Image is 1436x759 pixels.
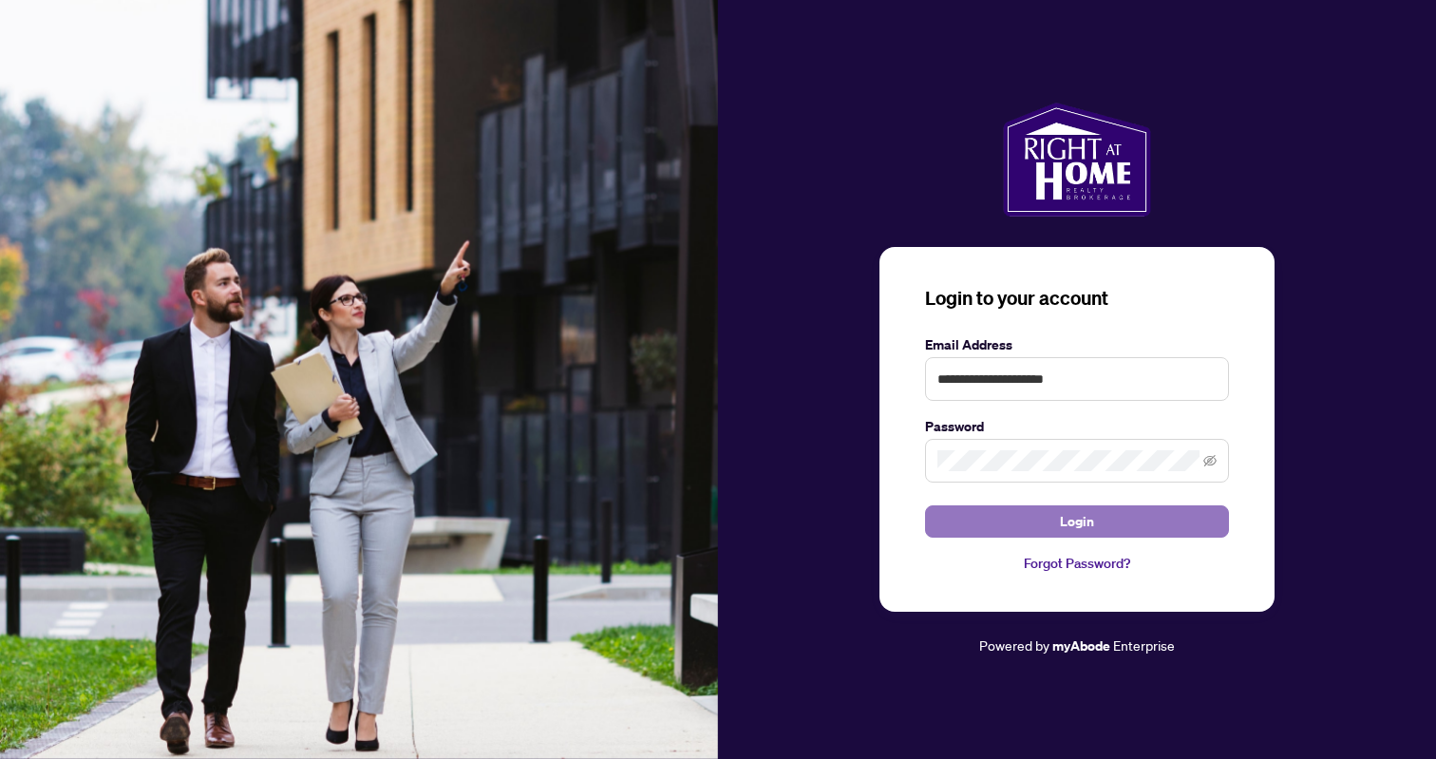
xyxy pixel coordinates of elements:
a: Forgot Password? [925,553,1229,574]
img: ma-logo [1003,103,1150,217]
h3: Login to your account [925,285,1229,312]
span: Enterprise [1113,636,1175,654]
label: Email Address [925,334,1229,355]
label: Password [925,416,1229,437]
span: Powered by [979,636,1049,654]
a: myAbode [1052,636,1110,656]
span: eye-invisible [1203,454,1217,467]
span: Login [1060,506,1094,537]
button: Login [925,505,1229,538]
